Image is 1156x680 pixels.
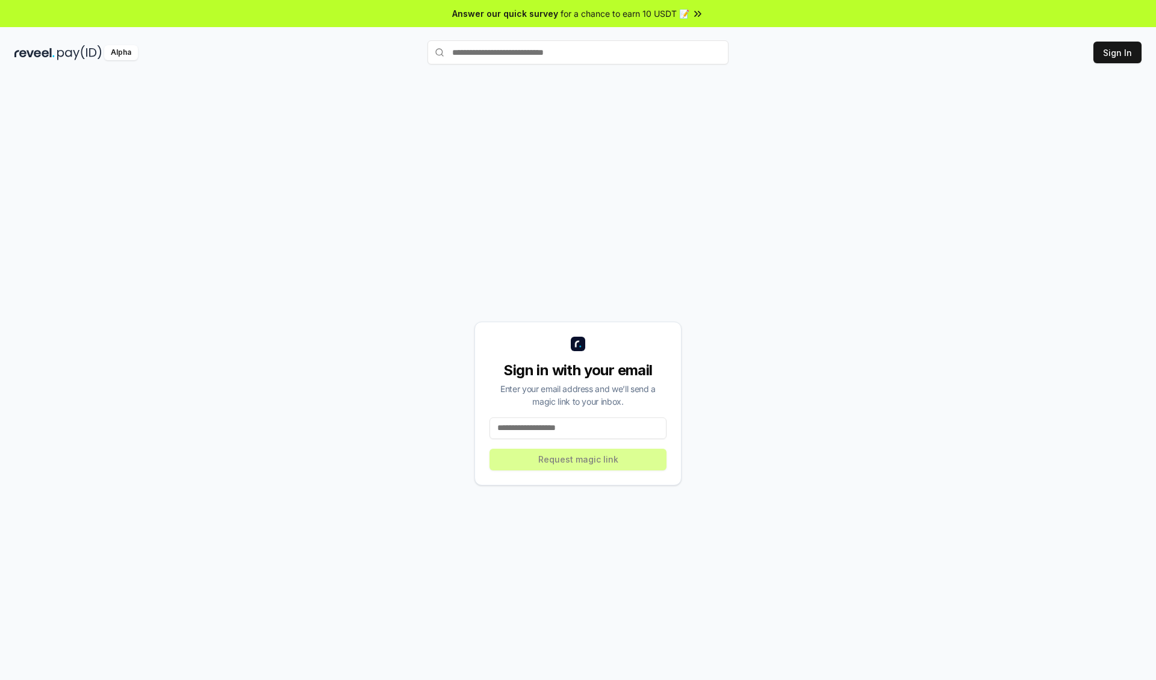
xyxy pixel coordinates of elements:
div: Alpha [104,45,138,60]
span: Answer our quick survey [452,7,558,20]
img: logo_small [571,337,585,351]
span: for a chance to earn 10 USDT 📝 [561,7,689,20]
div: Enter your email address and we’ll send a magic link to your inbox. [489,382,667,408]
button: Sign In [1093,42,1142,63]
img: reveel_dark [14,45,55,60]
img: pay_id [57,45,102,60]
div: Sign in with your email [489,361,667,380]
